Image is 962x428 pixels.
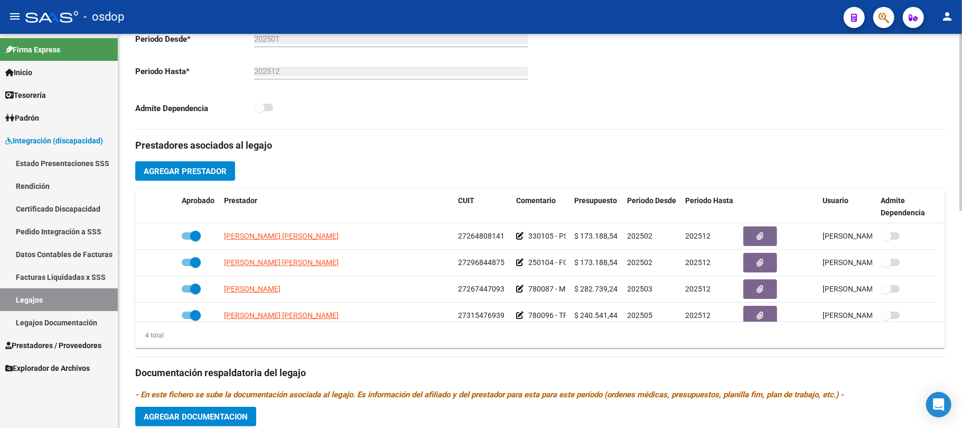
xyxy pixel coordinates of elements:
span: $ 240.541,44 [574,311,618,320]
span: Prestadores / Proveedores [5,340,101,351]
span: [PERSON_NAME] P [DATE] [823,232,912,240]
p: Periodo Hasta [135,66,254,77]
span: $ 173.188,54 [574,232,618,240]
span: 202512 [685,285,711,293]
datatable-header-cell: Periodo Hasta [681,189,739,224]
span: [PERSON_NAME] P [DATE] [823,258,912,267]
span: 27267447093 [458,285,505,293]
span: [PERSON_NAME] [DATE] [823,311,905,320]
span: Presupuesto [574,196,617,205]
span: Explorador de Archivos [5,362,90,374]
span: Comentario [516,196,556,205]
span: [PERSON_NAME] [PERSON_NAME] [224,258,339,267]
span: [PERSON_NAME] [PERSON_NAME] [224,311,339,320]
span: Inicio [5,67,32,78]
h3: Prestadores asociados al legajo [135,138,945,153]
h3: Documentación respaldatoria del legajo [135,366,945,380]
span: 250104 - FONOAUDIOLOGIA (POR SESIÓN) / 3 ses/sem [528,258,711,267]
span: Agregar Prestador [144,167,227,176]
span: 202503 [627,285,652,293]
span: 202502 [627,258,652,267]
span: 202502 [627,232,652,240]
datatable-header-cell: Comentario [512,189,570,224]
datatable-header-cell: Prestador [220,189,454,224]
span: 27264808141 [458,232,505,240]
span: Prestador [224,196,257,205]
span: Usuario [823,196,848,205]
span: [PERSON_NAME] [DATE] [823,285,905,293]
button: Agregar Prestador [135,161,235,181]
datatable-header-cell: CUIT [454,189,512,224]
datatable-header-cell: Aprobado [178,189,220,224]
p: Admite Dependencia [135,103,254,114]
span: Tesorería [5,89,46,101]
span: Admite Dependencia [881,196,925,217]
div: Open Intercom Messenger [926,392,951,417]
span: [PERSON_NAME] [PERSON_NAME] [224,232,339,240]
datatable-header-cell: Usuario [818,189,876,224]
span: Padrón [5,112,39,124]
span: Firma Express [5,44,60,56]
mat-icon: menu [8,10,21,23]
span: - osdop [83,5,124,29]
span: $ 282.739,24 [574,285,618,293]
span: Periodo Hasta [685,196,733,205]
span: 780096 - TRANSPORTE(KM) a Esc: 276 km mensuales | a Rehab: 168 km mensuales KM mensuales totales:... [528,311,893,320]
span: CUIT [458,196,474,205]
span: $ 173.188,54 [574,258,618,267]
span: 202505 [627,311,652,320]
span: 27315476939 [458,311,505,320]
span: 27296844875 [458,258,505,267]
span: 780087 - MÓDULO MAESTRO DE APOYO (MENSUAL / HORA) [528,285,728,293]
span: 330105 - PSICOPEDAGOGIA / 3 ses/sem [528,232,661,240]
span: 202512 [685,232,711,240]
div: 4 total [135,330,164,341]
datatable-header-cell: Presupuesto [570,189,623,224]
datatable-header-cell: Admite Dependencia [876,189,935,224]
span: Aprobado [182,196,214,205]
p: Periodo Desde [135,33,254,45]
button: Agregar Documentacion [135,407,256,426]
span: Agregar Documentacion [144,412,248,422]
span: 202512 [685,311,711,320]
i: - En este fichero se sube la documentación asociada al legajo. Es información del afiliado y del ... [135,390,844,399]
span: Periodo Desde [627,196,676,205]
span: [PERSON_NAME] [224,285,281,293]
mat-icon: person [941,10,954,23]
datatable-header-cell: Periodo Desde [623,189,681,224]
span: 202512 [685,258,711,267]
span: Integración (discapacidad) [5,135,103,147]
